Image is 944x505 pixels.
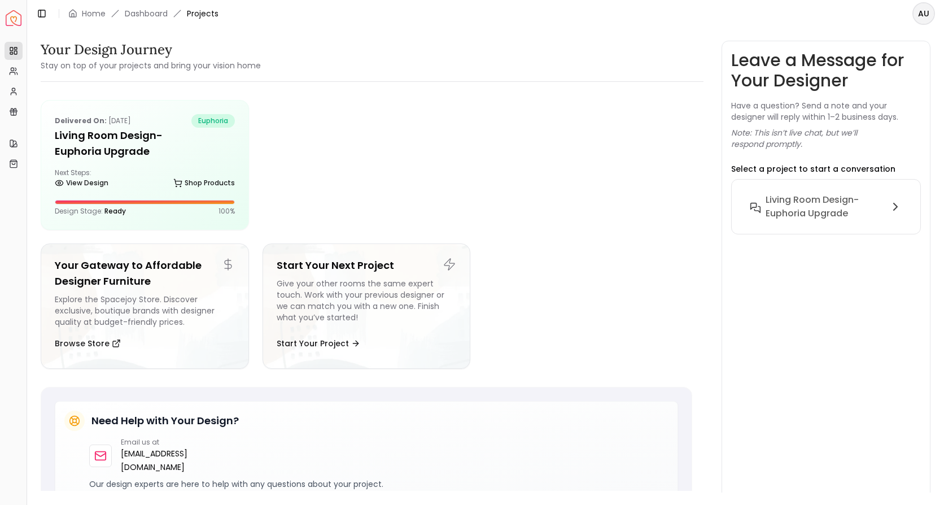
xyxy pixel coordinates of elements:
[55,168,235,191] div: Next Steps:
[6,10,21,26] a: Spacejoy
[68,8,218,19] nav: breadcrumb
[55,258,235,289] h5: Your Gateway to Affordable Designer Furniture
[41,243,249,369] a: Your Gateway to Affordable Designer FurnitureExplore the Spacejoy Store. Discover exclusive, bout...
[731,100,921,123] p: Have a question? Send a note and your designer will reply within 1–2 business days.
[91,413,239,429] h5: Need Help with Your Design?
[55,207,126,216] p: Design Stage:
[173,175,235,191] a: Shop Products
[277,258,457,273] h5: Start Your Next Project
[187,8,218,19] span: Projects
[6,10,21,26] img: Spacejoy Logo
[191,114,235,128] span: euphoria
[263,243,471,369] a: Start Your Next ProjectGive your other rooms the same expert touch. Work with your previous desig...
[55,128,235,159] h5: Living Room design-Euphoria upgrade
[731,127,921,150] p: Note: This isn’t live chat, but we’ll respond promptly.
[914,3,934,24] span: AU
[125,8,168,19] a: Dashboard
[277,332,360,355] button: Start Your Project
[731,163,895,175] p: Select a project to start a conversation
[121,438,221,447] p: Email us at
[82,8,106,19] a: Home
[55,116,107,125] b: Delivered on:
[104,206,126,216] span: Ready
[912,2,935,25] button: AU
[55,114,131,128] p: [DATE]
[741,189,911,225] button: Living Room design-Euphoria upgrade
[41,41,261,59] h3: Your Design Journey
[731,50,921,91] h3: Leave a Message for Your Designer
[89,478,668,490] p: Our design experts are here to help with any questions about your project.
[41,60,261,71] small: Stay on top of your projects and bring your vision home
[55,332,121,355] button: Browse Store
[121,447,221,474] a: [EMAIL_ADDRESS][DOMAIN_NAME]
[55,294,235,328] div: Explore the Spacejoy Store. Discover exclusive, boutique brands with designer quality at budget-f...
[766,193,884,220] h6: Living Room design-Euphoria upgrade
[55,175,108,191] a: View Design
[218,207,235,216] p: 100 %
[277,278,457,328] div: Give your other rooms the same expert touch. Work with your previous designer or we can match you...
